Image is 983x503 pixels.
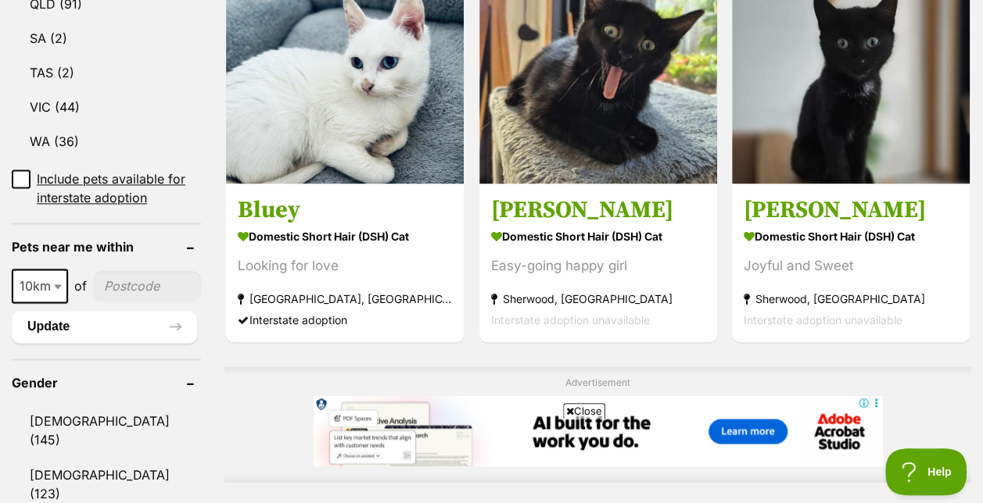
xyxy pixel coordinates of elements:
header: Pets near me within [12,240,201,254]
span: 10km [13,275,66,297]
span: Include pets available for interstate adoption [37,169,201,207]
div: Easy-going happy girl [491,255,705,276]
span: 10km [12,269,68,303]
div: Joyful and Sweet [744,255,958,276]
a: WA (36) [12,125,201,158]
h3: Bluey [238,195,452,225]
a: Include pets available for interstate adoption [12,169,201,207]
div: Advertisement [224,367,971,482]
a: Bluey Domestic Short Hair (DSH) Cat Looking for love [GEOGRAPHIC_DATA], [GEOGRAPHIC_DATA] Interst... [226,184,464,342]
strong: [GEOGRAPHIC_DATA], [GEOGRAPHIC_DATA] [238,288,452,309]
button: Update [12,311,197,342]
a: [PERSON_NAME] Domestic Short Hair (DSH) Cat Easy-going happy girl Sherwood, [GEOGRAPHIC_DATA] Int... [479,184,717,342]
strong: Sherwood, [GEOGRAPHIC_DATA] [491,288,705,309]
iframe: Advertisement [207,425,777,495]
div: Looking for love [238,255,452,276]
strong: Domestic Short Hair (DSH) Cat [491,225,705,248]
span: Interstate adoption unavailable [491,313,650,326]
a: [PERSON_NAME] Domestic Short Hair (DSH) Cat Joyful and Sweet Sherwood, [GEOGRAPHIC_DATA] Intersta... [732,184,970,342]
div: Interstate adoption [238,309,452,330]
strong: Domestic Short Hair (DSH) Cat [744,225,958,248]
input: postcode [93,271,201,301]
a: TAS (2) [12,56,201,89]
header: Gender [12,376,201,390]
h3: [PERSON_NAME] [744,195,958,225]
a: [DEMOGRAPHIC_DATA] (145) [12,405,201,456]
a: SA (2) [12,22,201,55]
h3: [PERSON_NAME] [491,195,705,225]
iframe: Advertisement [314,396,883,466]
a: VIC (44) [12,91,201,123]
span: of [74,276,87,295]
strong: Domestic Short Hair (DSH) Cat [238,225,452,248]
span: Interstate adoption unavailable [744,313,902,326]
span: Close [563,403,605,419]
strong: Sherwood, [GEOGRAPHIC_DATA] [744,288,958,309]
iframe: Help Scout Beacon - Open [885,448,967,495]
